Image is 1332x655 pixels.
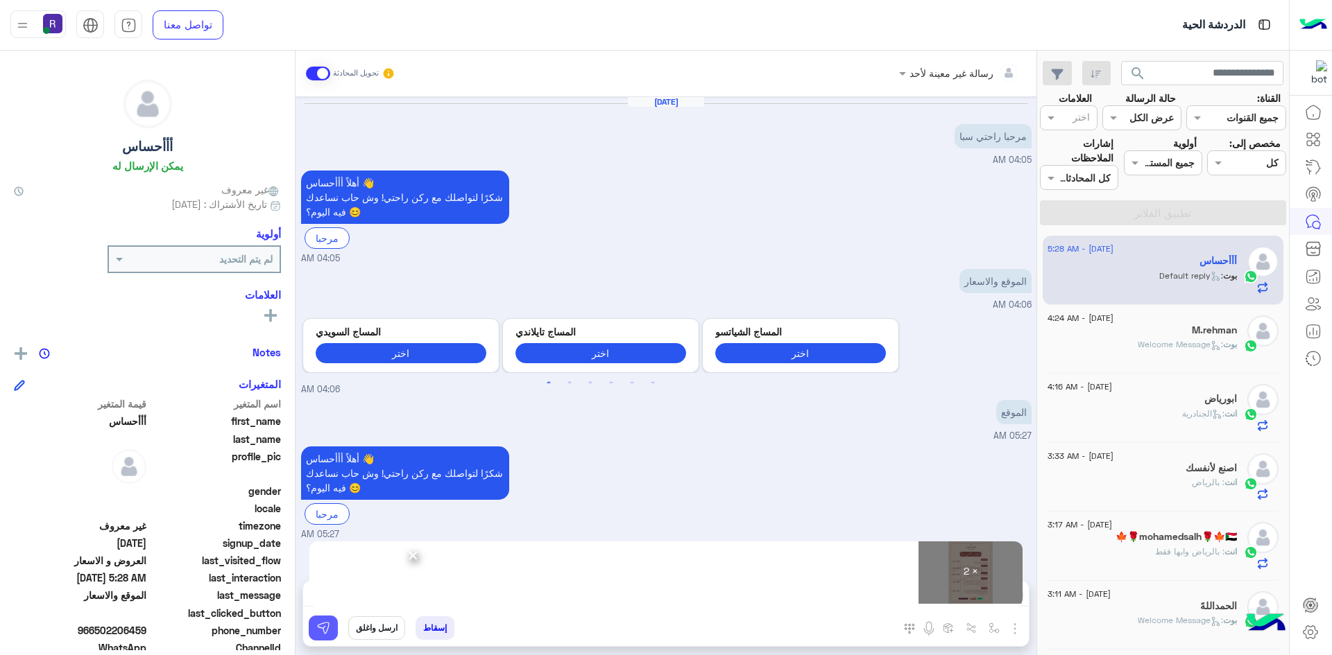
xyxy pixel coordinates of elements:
[996,400,1032,424] p: 11/8/2025, 5:27 AM
[43,14,62,33] img: userImage
[1048,588,1111,600] span: [DATE] - 3:11 AM
[149,606,282,620] span: last_clicked_button
[149,570,282,585] span: last_interaction
[1224,408,1237,419] span: انت
[153,10,223,40] a: تواصل معنا
[305,227,350,249] div: مرحبا
[1244,408,1258,421] img: WhatsApp
[1256,16,1273,33] img: tab
[149,414,282,428] span: first_name
[1138,339,1223,349] span: : Welcome Message
[14,288,281,301] h6: العلامات
[1224,477,1237,487] span: انت
[112,449,146,484] img: defaultAdmin.png
[1247,315,1279,347] img: defaultAdmin.png
[253,346,281,358] h6: Notes
[149,396,282,411] span: اسم المتغير
[14,414,146,428] span: أأأحساس
[715,343,886,363] button: اختر
[1048,381,1112,393] span: [DATE] - 4:16 AM
[1247,384,1279,415] img: defaultAdmin.png
[1229,136,1281,150] label: مخصص إلى:
[1186,462,1237,474] h5: اصنع لأنفسك
[14,640,146,655] span: 2
[256,227,281,240] h6: أولوية
[1244,545,1258,559] img: WhatsApp
[149,518,282,533] span: timezone
[715,324,886,339] p: المساج الشياتسو
[993,299,1032,310] span: 04:06 AM
[416,616,454,640] button: إسقاط
[301,171,509,224] p: 11/8/2025, 4:05 AM
[124,80,171,128] img: defaultAdmin.png
[959,269,1032,293] p: 11/8/2025, 4:06 AM
[14,606,146,620] span: null
[1073,110,1092,128] div: اختر
[625,376,639,390] button: 5 of 3
[1223,615,1237,625] span: بوت
[1182,16,1245,35] p: الدردشة الحية
[966,622,977,634] img: Trigger scenario
[515,324,686,339] p: المساج تايلاندي
[15,347,27,360] img: add
[149,536,282,550] span: signup_date
[604,376,618,390] button: 4 of 3
[301,383,340,396] span: 04:06 AM
[316,324,486,339] p: المساج السويدي
[955,124,1032,148] p: 11/8/2025, 4:05 AM
[1182,408,1224,419] span: : الجنادرية
[149,623,282,638] span: phone_number
[1223,270,1237,281] span: بوت
[83,17,99,33] img: tab
[301,528,339,541] span: 05:27 AM
[1048,518,1112,531] span: [DATE] - 3:17 AM
[1040,200,1286,225] button: تطبيق الفلاتر
[14,17,31,34] img: profile
[1257,91,1281,105] label: القناة:
[14,623,146,638] span: 966502206459
[14,588,146,602] span: الموقع والاسعار
[1247,591,1279,622] img: defaultAdmin.png
[239,378,281,390] h6: المتغيرات
[14,484,146,498] span: null
[305,503,350,525] div: مرحبا
[1121,61,1155,91] button: search
[1048,312,1113,324] span: [DATE] - 4:24 AM
[1116,531,1237,543] h5: 🍁🌹mohamedsalh🌹🍁🇸🇩
[333,68,379,79] small: تحويل المحادثة
[1129,65,1146,82] span: search
[921,620,937,637] img: send voice note
[122,139,173,155] h5: أأأحساس
[1138,615,1223,625] span: : Welcome Message
[1173,136,1197,150] label: أولوية
[919,541,1023,604] div: × 2
[1242,600,1290,648] img: hulul-logo.png
[14,518,146,533] span: غير معروف
[149,640,282,655] span: ChannelId
[542,376,556,390] button: 1 of 3
[1155,546,1224,557] span: بالرياض وابها فقط
[1200,600,1237,612] h5: الحمداللهً
[563,376,577,390] button: 2 of 3
[171,197,267,211] span: تاريخ الأشتراك : [DATE]
[149,449,282,481] span: profile_pic
[1224,546,1237,557] span: انت
[646,376,660,390] button: 6 of 3
[114,10,142,40] a: tab
[1299,10,1327,40] img: Logo
[1247,522,1279,553] img: defaultAdmin.png
[1247,246,1279,277] img: defaultAdmin.png
[14,501,146,516] span: null
[121,17,137,33] img: tab
[149,484,282,498] span: gender
[149,432,282,446] span: last_name
[1059,91,1092,105] label: العلامات
[1204,393,1237,405] h5: ابورياض
[301,252,340,265] span: 04:05 AM
[316,621,330,635] img: send message
[960,616,983,639] button: Trigger scenario
[149,553,282,568] span: last_visited_flow
[1199,255,1237,267] h5: أأأحساس
[1244,339,1258,353] img: WhatsApp
[904,623,915,634] img: make a call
